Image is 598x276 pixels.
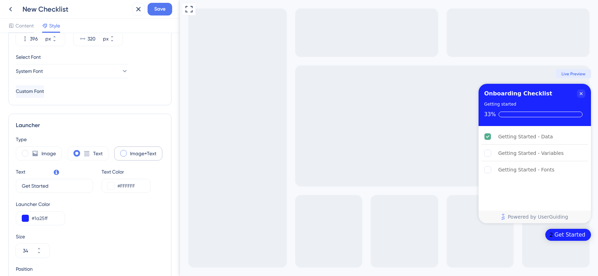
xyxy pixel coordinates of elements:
[15,21,34,30] span: Content
[30,34,44,43] input: px
[299,126,411,210] div: Checklist items
[22,4,129,14] div: New Checklist
[370,232,373,238] div: 2
[22,182,87,190] input: Get Started
[148,3,172,15] button: Save
[16,85,44,98] button: Custom Font
[52,39,65,46] button: px
[16,135,164,144] div: Type
[130,149,156,158] label: Image+Text
[16,121,164,130] div: Launcher
[102,168,151,176] div: Text Color
[154,5,165,13] span: Save
[365,229,411,241] div: Open Get Started checklist, remaining modules: 2
[41,149,56,158] label: Image
[299,211,411,223] div: Footer
[304,111,405,118] div: Checklist progress: 33%
[49,21,60,30] span: Style
[328,213,388,221] span: Powered by UserGuiding
[93,149,103,158] label: Text
[16,265,93,273] div: Position
[16,200,65,208] div: Launcher Color
[110,32,123,39] button: px
[304,101,336,108] div: Getting started
[16,87,44,96] span: Custom Font
[110,39,123,46] button: px
[16,64,128,78] button: System Font
[16,53,164,61] div: Select Font
[16,232,164,241] div: Size
[318,149,384,157] div: Getting Started - Variables
[45,34,51,43] div: px
[304,89,372,98] div: Onboarding Checklist
[16,168,25,176] div: Text
[16,67,43,75] span: System Font
[301,145,408,161] div: Getting Started - Variables is incomplete.
[103,34,109,43] div: px
[375,231,405,238] div: Get Started
[382,71,405,77] span: Live Preview
[318,165,375,174] div: Getting Started - Fonts
[318,132,373,141] div: Getting Started - Data
[301,162,408,177] div: Getting Started - Fonts is incomplete.
[304,111,316,118] div: 33%
[52,32,65,39] button: px
[301,129,408,145] div: Getting Started - Data is complete.
[87,34,102,43] input: px
[299,84,411,223] div: Checklist Container
[397,89,405,98] div: Close Checklist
